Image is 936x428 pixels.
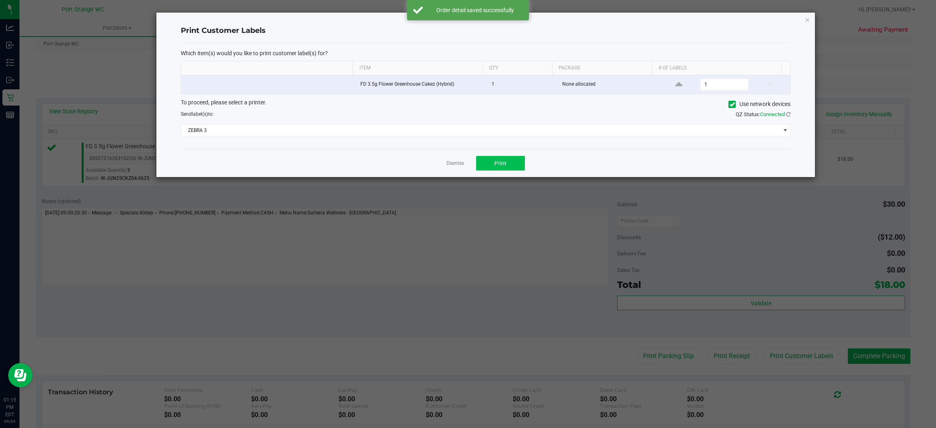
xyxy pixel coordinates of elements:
td: None allocated [557,75,659,94]
span: ZEBRA 3 [181,125,780,136]
th: Qty [483,61,552,75]
h4: Print Customer Labels [181,26,791,36]
span: Connected [760,111,785,117]
label: Use network devices [728,100,791,108]
p: Which item(s) would you like to print customer label(s) for? [181,50,791,57]
div: To proceed, please select a printer. [175,98,797,110]
span: Print [494,160,507,166]
iframe: Resource center [8,363,32,387]
a: Dismiss [446,160,464,167]
td: FD 3.5g Flower Greenhouse Cakez (Hybrid) [355,75,487,94]
th: # of labels [652,61,781,75]
span: Send to: [181,111,214,117]
button: Print [476,156,525,171]
span: QZ Status: [736,111,791,117]
span: label(s) [192,111,208,117]
th: Package [552,61,652,75]
td: 1 [487,75,557,94]
div: Order detail saved successfully [427,6,523,14]
th: Item [353,61,482,75]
